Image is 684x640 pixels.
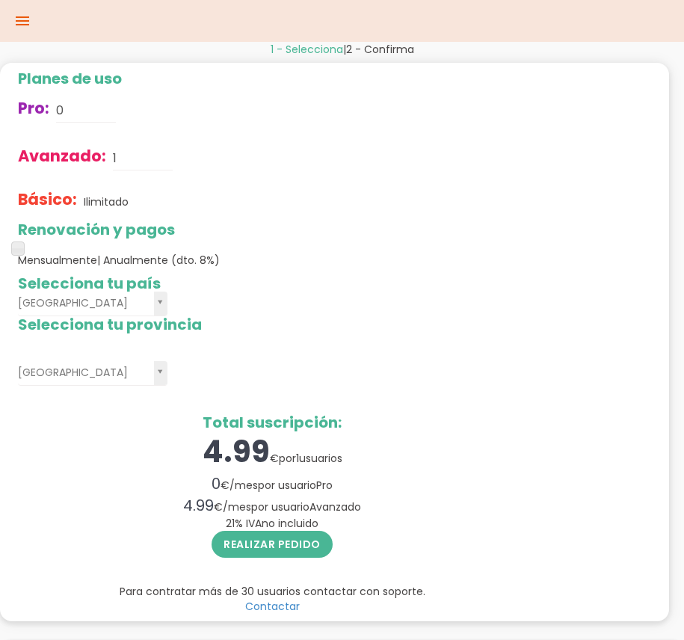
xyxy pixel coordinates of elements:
span: € [270,451,279,466]
span: Pro: [18,97,49,119]
span: 21 [226,516,235,531]
a: Contactar [245,599,300,614]
h2: Renovación y pagos [18,221,526,238]
span: 2 - Confirma [346,42,414,57]
span: Mensualmente [18,253,220,268]
span: no incluido [262,516,318,531]
span: mes [235,478,258,493]
span: 4.99 [203,431,270,473]
span: € [221,478,229,493]
span: 1 - Selecciona [271,42,343,57]
h2: Planes de uso [18,70,526,87]
span: 4.99 [183,495,214,516]
span: € [214,499,223,514]
span: mes [228,499,251,514]
div: por usuarios [18,431,526,473]
span: [GEOGRAPHIC_DATA] [18,361,148,384]
span: [GEOGRAPHIC_DATA] [18,292,148,315]
a: [GEOGRAPHIC_DATA] [18,361,167,386]
span: 0 [212,473,221,494]
span: Pro [316,478,333,493]
span: | Anualmente (dto. 8%) [97,253,220,268]
p: Ilimitado [84,194,129,209]
h2: Selecciona tu país [18,275,526,292]
span: Avanzado [309,499,361,514]
a: [GEOGRAPHIC_DATA] [18,292,167,316]
h2: Total suscripción: [18,414,526,431]
button: Realizar pedido [212,531,333,558]
div: / por usuario [18,495,526,517]
div: / por usuario [18,473,526,495]
span: % IVA [226,516,318,531]
span: Básico: [18,188,77,210]
span: 1 [296,451,299,466]
span: Avanzado: [18,145,106,167]
p: Para contratar más de 30 usuarios contactar con soporte. [18,584,526,599]
h2: Selecciona tu provincia [18,316,526,333]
